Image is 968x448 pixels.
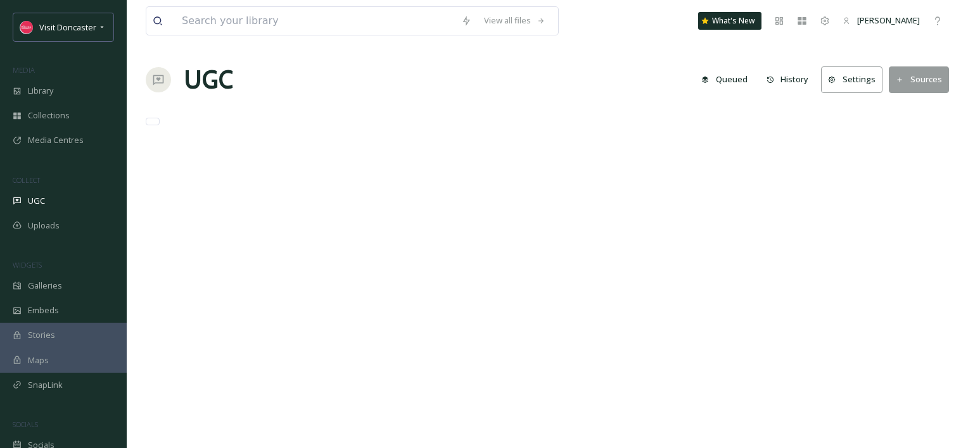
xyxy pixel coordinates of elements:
[28,134,84,146] span: Media Centres
[13,260,42,270] span: WIDGETS
[13,420,38,429] span: SOCIALS
[698,12,761,30] a: What's New
[695,67,760,92] a: Queued
[175,7,455,35] input: Search your library
[695,67,754,92] button: Queued
[39,22,96,33] span: Visit Doncaster
[889,66,949,92] button: Sources
[184,61,233,99] a: UGC
[28,195,45,207] span: UGC
[28,329,55,341] span: Stories
[28,220,60,232] span: Uploads
[760,67,815,92] button: History
[28,280,62,292] span: Galleries
[857,15,920,26] span: [PERSON_NAME]
[13,175,40,185] span: COLLECT
[13,65,35,75] span: MEDIA
[28,304,59,316] span: Embeds
[821,66,882,92] button: Settings
[28,354,49,366] span: Maps
[478,8,552,33] a: View all files
[28,379,63,391] span: SnapLink
[28,109,70,121] span: Collections
[821,66,889,92] a: Settings
[28,85,53,97] span: Library
[760,67,822,92] a: History
[20,21,33,34] img: visit%20logo%20fb.jpg
[836,8,926,33] a: [PERSON_NAME]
